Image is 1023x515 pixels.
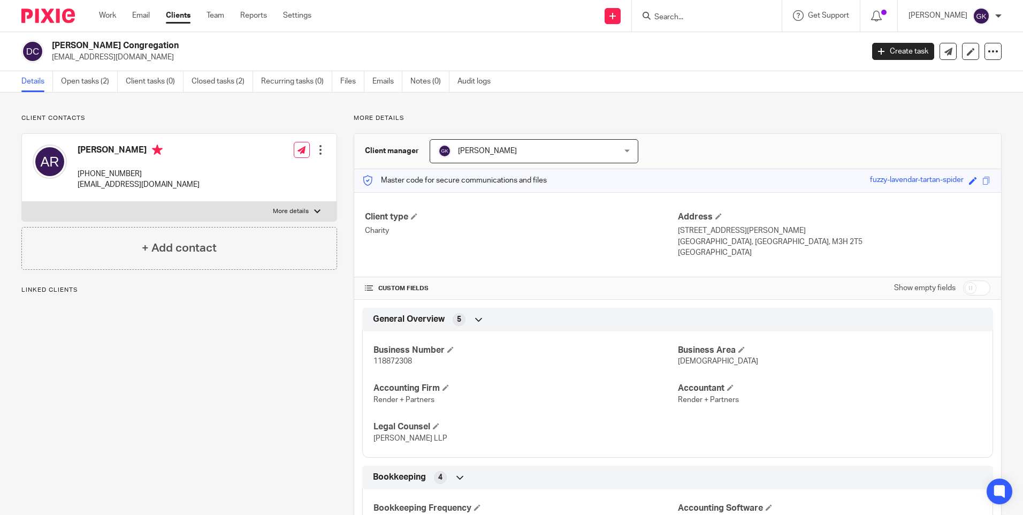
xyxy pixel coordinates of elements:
a: Closed tasks (2) [192,71,253,92]
img: svg%3E [973,7,990,25]
h4: Legal Counsel [373,421,677,433]
i: Primary [152,145,163,155]
a: Team [207,10,224,21]
h4: Accounting Software [678,503,982,514]
p: Charity [365,225,677,236]
span: [PERSON_NAME] [458,147,517,155]
a: Details [21,71,53,92]
h4: CUSTOM FIELDS [365,284,677,293]
span: Get Support [808,12,849,19]
h4: Business Area [678,345,982,356]
h3: Client manager [365,146,419,156]
span: [PERSON_NAME] LLP [373,435,447,442]
p: [EMAIL_ADDRESS][DOMAIN_NAME] [78,179,200,190]
h4: [PERSON_NAME] [78,145,200,158]
img: svg%3E [438,145,451,157]
input: Search [653,13,750,22]
h4: Accounting Firm [373,383,677,394]
p: [GEOGRAPHIC_DATA], [GEOGRAPHIC_DATA], M3H 2T5 [678,237,990,247]
h4: + Add contact [142,240,217,256]
span: 118872308 [373,358,412,365]
div: fuzzy-lavendar-tartan-spider [870,175,964,187]
span: General Overview [373,314,445,325]
p: Client contacts [21,114,337,123]
p: More details [273,207,309,216]
a: Work [99,10,116,21]
p: [EMAIL_ADDRESS][DOMAIN_NAME] [52,52,856,63]
span: 4 [438,472,442,483]
span: Render + Partners [373,396,434,404]
p: More details [354,114,1002,123]
p: Master code for secure communications and files [362,175,547,186]
a: Emails [372,71,402,92]
span: 5 [457,314,461,325]
a: Settings [283,10,311,21]
a: Audit logs [457,71,499,92]
a: Email [132,10,150,21]
a: Open tasks (2) [61,71,118,92]
h4: Bookkeeping Frequency [373,503,677,514]
a: Recurring tasks (0) [261,71,332,92]
a: Reports [240,10,267,21]
p: [GEOGRAPHIC_DATA] [678,247,990,258]
span: Bookkeeping [373,472,426,483]
p: Linked clients [21,286,337,294]
h4: Address [678,211,990,223]
label: Show empty fields [894,283,956,293]
h4: Accountant [678,383,982,394]
img: Pixie [21,9,75,23]
span: Render + Partners [678,396,739,404]
img: svg%3E [33,145,67,179]
a: Clients [166,10,190,21]
p: [PHONE_NUMBER] [78,169,200,179]
h4: Business Number [373,345,677,356]
p: [STREET_ADDRESS][PERSON_NAME] [678,225,990,236]
a: Notes (0) [410,71,449,92]
p: [PERSON_NAME] [909,10,967,21]
a: Files [340,71,364,92]
a: Client tasks (0) [126,71,184,92]
a: Create task [872,43,934,60]
h2: [PERSON_NAME] Congregation [52,40,695,51]
img: svg%3E [21,40,44,63]
h4: Client type [365,211,677,223]
span: [DEMOGRAPHIC_DATA] [678,358,758,365]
